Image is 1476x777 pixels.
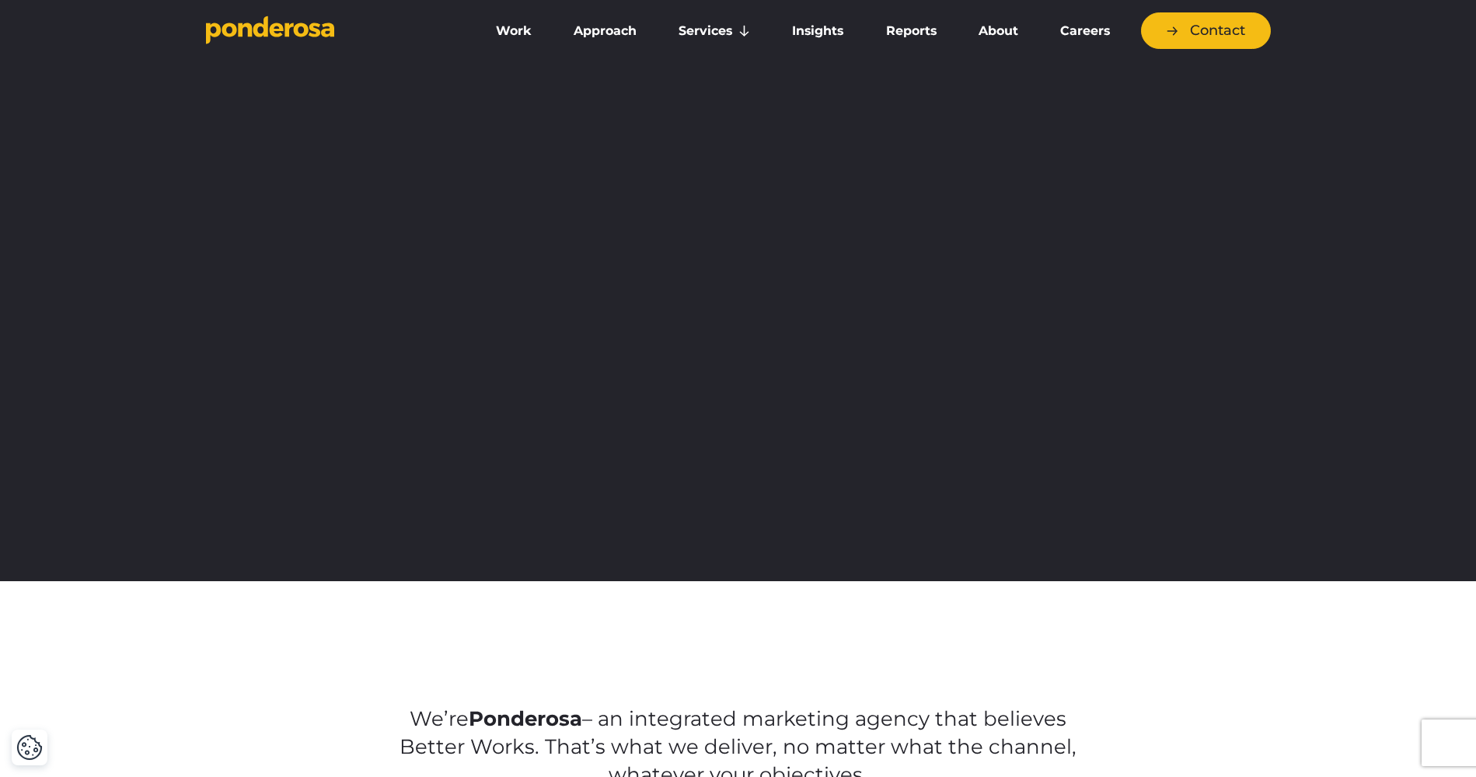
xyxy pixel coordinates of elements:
[774,15,861,47] a: Insights
[1042,15,1128,47] a: Careers
[1141,12,1271,49] a: Contact
[868,15,954,47] a: Reports
[16,734,43,761] button: Cookie Settings
[661,15,768,47] a: Services
[556,15,654,47] a: Approach
[478,15,550,47] a: Work
[16,734,43,761] img: Revisit consent button
[469,706,582,731] strong: Ponderosa
[206,16,455,47] a: Go to homepage
[961,15,1036,47] a: About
